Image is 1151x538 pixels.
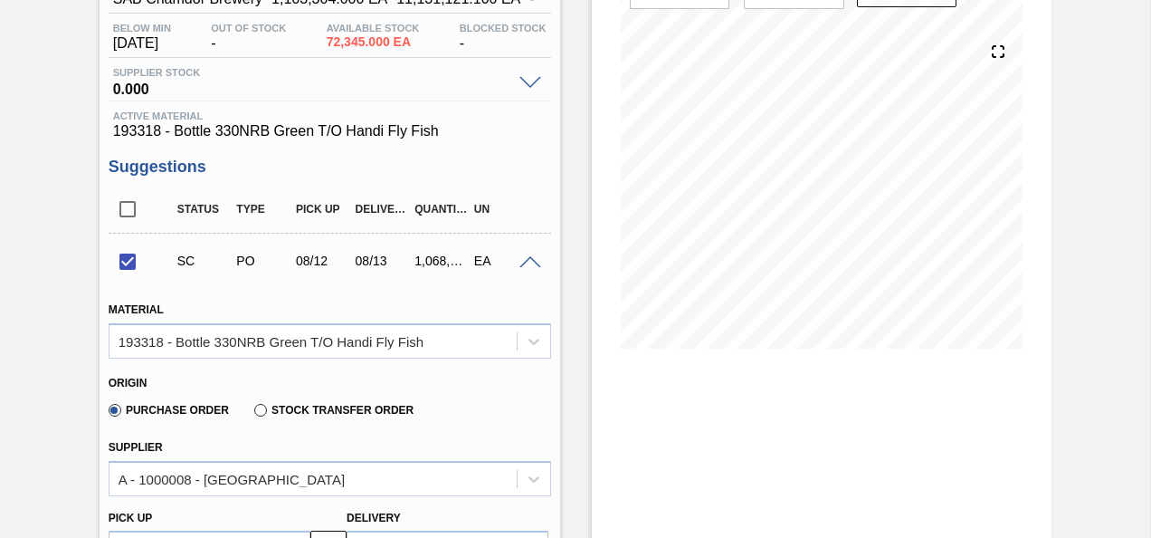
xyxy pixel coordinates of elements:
[113,110,547,121] span: Active Material
[109,158,551,177] h3: Suggestions
[470,254,533,268] div: EA
[113,78,510,96] span: 0.000
[291,254,355,268] div: 08/12/2025
[113,23,171,34] span: Below Min
[113,35,171,52] span: [DATE]
[206,23,290,52] div: -
[232,254,295,268] div: Purchase order
[291,203,355,216] div: Pick up
[327,35,420,49] span: 72,345.000 EA
[470,203,533,216] div: UN
[455,23,551,52] div: -
[109,303,164,316] label: Material
[347,512,401,524] label: Delivery
[113,123,547,139] span: 193318 - Bottle 330NRB Green T/O Handi Fly Fish
[211,23,286,34] span: Out Of Stock
[173,203,236,216] div: Status
[232,203,295,216] div: Type
[254,404,414,417] label: Stock Transfer Order
[410,254,473,268] div: 1,068,480.000
[351,254,414,268] div: 08/13/2025
[109,512,153,524] label: Pick up
[460,23,547,34] span: Blocked Stock
[173,254,236,268] div: Suggestion Created
[351,203,414,216] div: Delivery
[119,333,423,349] div: 193318 - Bottle 330NRB Green T/O Handi Fly Fish
[109,441,163,454] label: Supplier
[327,23,420,34] span: Available Stock
[410,203,473,216] div: Quantity
[109,377,147,389] label: Origin
[119,471,345,486] div: A - 1000008 - [GEOGRAPHIC_DATA]
[113,67,510,78] span: Supplier Stock
[109,404,229,417] label: Purchase Order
